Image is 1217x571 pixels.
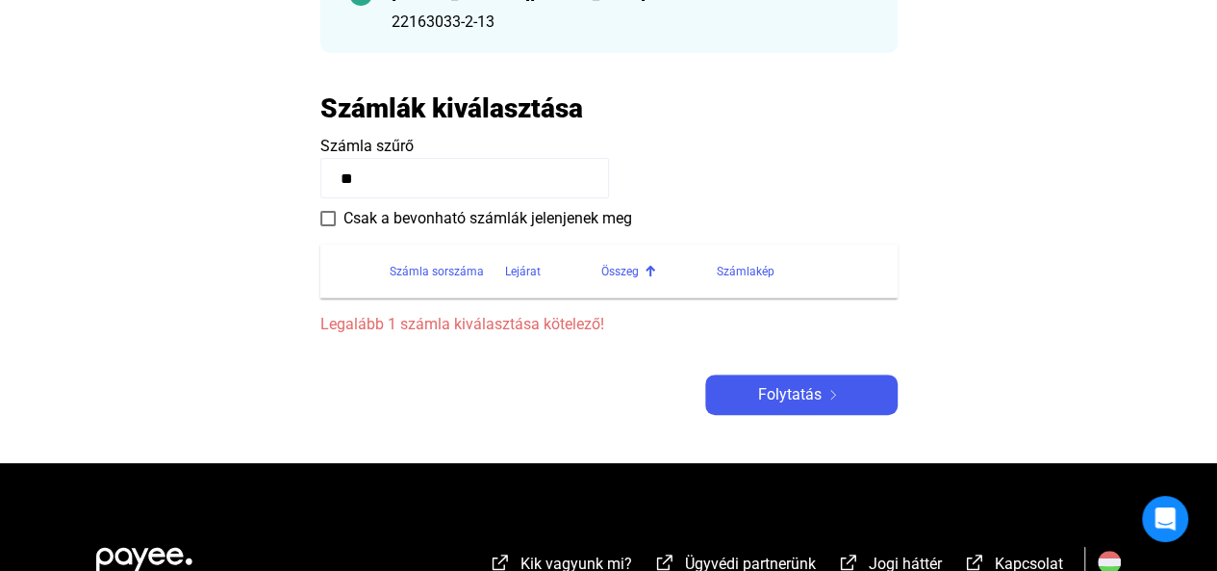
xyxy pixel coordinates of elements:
div: Számlakép [717,260,875,283]
span: Folytatás [758,383,822,406]
div: 22163033-2-13 [392,11,869,34]
div: Összeg [601,260,639,283]
span: Legalább 1 számla kiválasztása kötelező! [320,313,898,336]
h2: Számlák kiválasztása [320,91,583,125]
button: Folytatásarrow-right-white [705,375,898,415]
div: Lejárat [505,260,601,283]
span: Számla szűrő [320,137,414,155]
div: Összeg [601,260,717,283]
span: Csak a bevonható számlák jelenjenek meg [343,207,632,230]
div: Open Intercom Messenger [1142,496,1188,542]
div: Lejárat [505,260,541,283]
div: Számla sorszáma [390,260,505,283]
div: Számlakép [717,260,774,283]
div: Számla sorszáma [390,260,484,283]
img: arrow-right-white [822,390,845,400]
